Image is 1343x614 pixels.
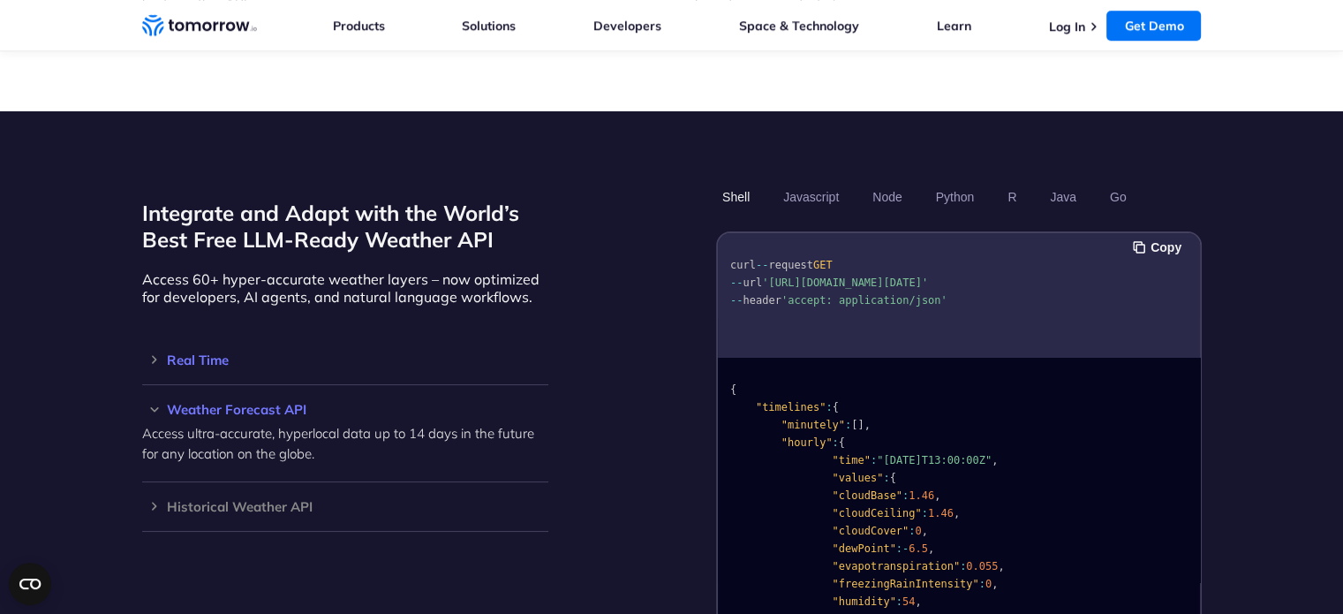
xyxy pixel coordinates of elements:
[593,18,661,34] a: Developers
[462,18,516,34] a: Solutions
[927,507,953,519] span: 1.46
[838,436,844,449] span: {
[832,507,921,519] span: "cloudCeiling"
[781,419,844,431] span: "minutely"
[781,294,947,307] span: 'accept: application/json'
[832,542,895,555] span: "dewPoint"
[142,403,548,416] h3: Weather Forecast API
[909,542,928,555] span: 6.5
[743,294,781,307] span: header
[985,578,992,590] span: 0
[730,277,743,289] span: --
[768,259,813,271] span: request
[743,277,762,289] span: url
[832,454,870,466] span: "time"
[915,595,921,608] span: ,
[1103,182,1132,212] button: Go
[1001,182,1022,212] button: R
[960,560,966,572] span: :
[851,419,857,431] span: [
[9,563,51,605] button: Open CMP widget
[832,578,978,590] span: "freezingRainIntensity"
[832,525,909,537] span: "cloudCover"
[921,507,927,519] span: :
[857,419,864,431] span: ]
[832,401,838,413] span: {
[716,182,756,212] button: Shell
[1106,11,1201,41] a: Get Demo
[915,525,921,537] span: 0
[832,472,883,484] span: "values"
[845,419,851,431] span: :
[870,454,876,466] span: :
[1048,19,1084,34] a: Log In
[883,472,889,484] span: :
[902,542,909,555] span: -
[142,270,548,306] p: Access 60+ hyper-accurate weather layers – now optimized for developers, AI agents, and natural l...
[142,200,548,253] h2: Integrate and Adapt with the World’s Best Free LLM-Ready Weather API
[762,277,928,289] span: '[URL][DOMAIN_NAME][DATE]'
[866,182,908,212] button: Node
[895,542,902,555] span: :
[142,500,548,513] h3: Historical Weather API
[864,419,870,431] span: ,
[902,489,909,502] span: :
[921,525,927,537] span: ,
[998,560,1004,572] span: ,
[992,578,998,590] span: ,
[953,507,959,519] span: ,
[929,182,980,212] button: Python
[739,18,859,34] a: Space & Technology
[909,489,934,502] span: 1.46
[992,454,998,466] span: ,
[909,525,915,537] span: :
[832,595,895,608] span: "humidity"
[142,423,548,464] p: Access ultra-accurate, hyperlocal data up to 14 days in the future for any location on the globe.
[902,595,915,608] span: 54
[966,560,998,572] span: 0.055
[777,182,845,212] button: Javascript
[755,259,767,271] span: --
[730,383,736,396] span: {
[781,436,832,449] span: "hourly"
[877,454,992,466] span: "[DATE]T13:00:00Z"
[730,259,756,271] span: curl
[333,18,385,34] a: Products
[895,595,902,608] span: :
[142,12,257,39] a: Home link
[978,578,985,590] span: :
[928,542,934,555] span: ,
[832,489,902,502] span: "cloudBase"
[889,472,895,484] span: {
[937,18,971,34] a: Learn
[832,436,838,449] span: :
[730,294,743,307] span: --
[812,259,832,271] span: GET
[755,401,825,413] span: "timelines"
[832,560,960,572] span: "evapotranspiration"
[1133,238,1187,257] button: Copy
[826,401,832,413] span: :
[934,489,940,502] span: ,
[142,353,548,367] h3: Real Time
[1044,182,1083,212] button: Java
